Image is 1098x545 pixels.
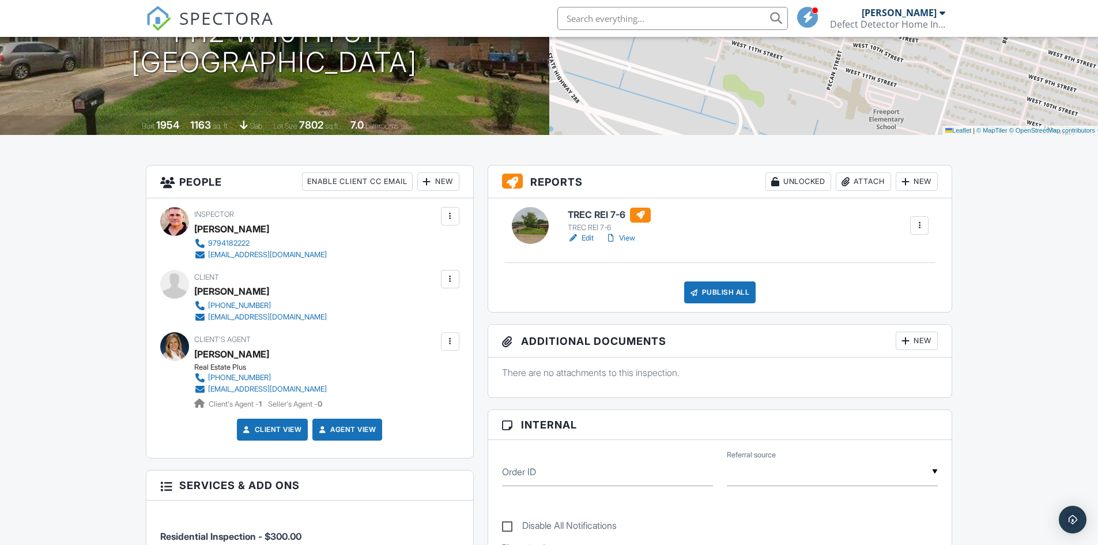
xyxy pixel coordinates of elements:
div: [PHONE_NUMBER] [208,301,271,310]
a: SPECTORA [146,16,274,40]
h3: Internal [488,410,952,440]
div: TREC REI 7-6 [568,223,651,232]
a: View [605,232,635,244]
a: [PHONE_NUMBER] [194,300,327,311]
div: Publish All [684,281,756,303]
div: New [896,332,938,350]
a: [EMAIL_ADDRESS][DOMAIN_NAME] [194,384,327,395]
div: 7.0 [350,119,364,131]
h3: Additional Documents [488,325,952,358]
a: Client View [241,424,302,435]
strong: 1 [259,400,262,408]
div: 7802 [299,119,323,131]
div: [PHONE_NUMBER] [208,373,271,382]
div: 9794182222 [208,239,250,248]
span: slab [250,122,262,130]
input: Search everything... [557,7,788,30]
a: 9794182222 [194,238,327,249]
h6: TREC REI 7-6 [568,208,651,223]
span: | [973,127,975,134]
a: Agent View [316,424,376,435]
p: There are no attachments to this inspection. [502,366,938,379]
div: [EMAIL_ADDRESS][DOMAIN_NAME] [208,313,327,322]
div: [PERSON_NAME] [194,283,269,300]
a: [EMAIL_ADDRESS][DOMAIN_NAME] [194,249,327,261]
span: Residential Inspection - $300.00 [160,531,301,542]
span: sq.ft. [325,122,339,130]
a: Leaflet [945,127,971,134]
img: The Best Home Inspection Software - Spectora [146,6,171,31]
span: SPECTORA [179,6,274,30]
h3: People [146,166,473,198]
div: Defect Detector Home Inspector LLC [830,18,945,30]
label: Order ID [502,465,536,478]
label: Referral source [727,450,776,460]
h1: 1412 W 10th St [GEOGRAPHIC_DATA] [131,17,417,78]
h3: Services & Add ons [146,471,473,501]
span: Seller's Agent - [268,400,322,408]
label: Disable All Notifications [502,520,617,535]
div: [PERSON_NAME] [862,7,937,18]
a: © OpenStreetMap contributors [1009,127,1095,134]
div: Enable Client CC Email [302,172,413,191]
a: [EMAIL_ADDRESS][DOMAIN_NAME] [194,311,327,323]
span: Client [194,273,219,281]
a: TREC REI 7-6 TREC REI 7-6 [568,208,651,233]
div: Unlocked [765,172,831,191]
div: Open Intercom Messenger [1059,506,1086,533]
div: New [896,172,938,191]
span: Lot Size [273,122,297,130]
div: 1954 [156,119,179,131]
a: Edit [568,232,594,244]
div: New [417,172,459,191]
a: [PHONE_NUMBER] [194,372,327,384]
div: 1163 [190,119,211,131]
h3: Reports [488,166,952,198]
div: [PERSON_NAME] [194,220,269,238]
a: © MapTiler [976,127,1008,134]
span: sq. ft. [213,122,229,130]
div: Real Estate Plus [194,363,336,372]
span: Inspector [194,210,234,219]
a: [PERSON_NAME] [194,345,269,363]
strong: 0 [318,400,322,408]
span: Client's Agent [194,335,251,344]
div: [EMAIL_ADDRESS][DOMAIN_NAME] [208,385,327,394]
span: Built [142,122,154,130]
div: [EMAIL_ADDRESS][DOMAIN_NAME] [208,250,327,260]
span: bathrooms [365,122,398,130]
span: Client's Agent - [209,400,263,408]
div: Attach [836,172,891,191]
